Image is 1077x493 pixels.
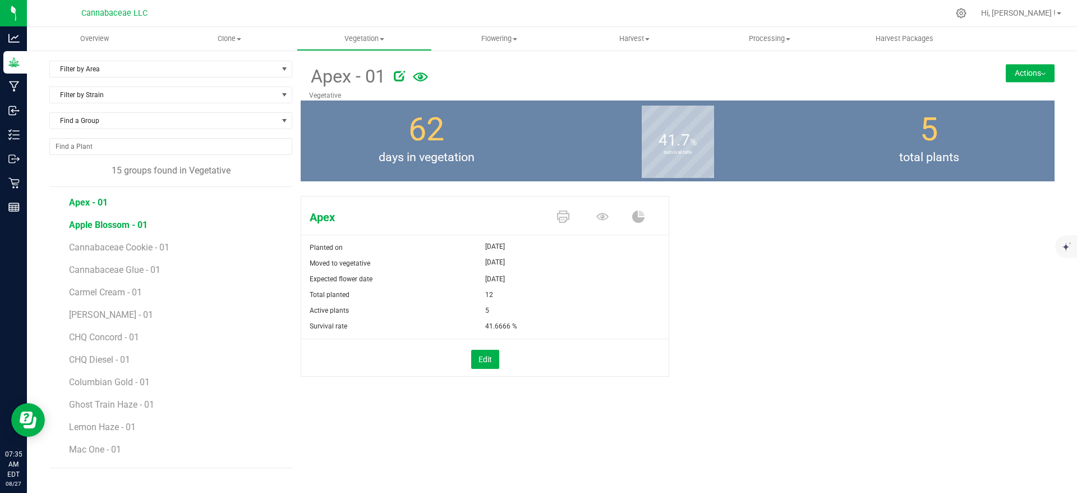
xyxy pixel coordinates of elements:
p: Vegetative [309,90,920,101]
a: Processing [702,27,837,51]
span: Survival rate [310,322,347,330]
span: total plants [803,149,1055,167]
span: Harvest [568,34,702,44]
inline-svg: Analytics [8,33,20,44]
span: Columbian Gold - 01 [69,377,150,387]
span: Find a Group [50,113,278,129]
span: Lemon Haze - 01 [69,422,136,432]
span: Planted on [310,244,343,252]
span: [DATE] [485,271,505,287]
inline-svg: Retail [8,177,20,189]
a: Harvest [567,27,702,51]
span: Apple Blossom - 01 [69,220,148,230]
span: Overview [65,34,124,44]
span: Vegetation [297,34,431,44]
span: 5 [920,111,938,148]
span: CHQ Diesel - 01 [69,354,130,365]
span: Filter by Strain [50,87,278,103]
inline-svg: Outbound [8,153,20,165]
span: 62 [408,111,444,148]
button: Actions [1006,64,1055,82]
span: Flowering [432,34,567,44]
span: Cannabaceae LLC [81,8,148,18]
group-info-box: Days in vegetation [309,101,544,181]
button: Edit [471,350,499,369]
span: Filter by Area [50,61,278,77]
span: days in vegetation [301,149,552,167]
a: Overview [27,27,162,51]
span: Harvest Packages [860,34,949,44]
span: Apex [301,209,546,226]
span: Processing [702,34,836,44]
span: select [278,61,292,77]
span: Carmel Cream - 01 [69,287,142,298]
span: Mac One - 01 [69,444,121,455]
span: Clone [163,34,297,44]
span: [DATE] [485,240,505,253]
div: Manage settings [954,8,968,19]
b: survival rate [642,102,714,203]
span: Active plants [310,307,349,314]
span: Moved to vegetative [310,259,370,267]
inline-svg: Manufacturing [8,81,20,92]
span: Orange Velvet - 01 [69,467,141,477]
span: Apex - 01 [309,63,385,90]
group-info-box: Survival rate [560,101,795,181]
a: Flowering [432,27,567,51]
span: Cannabaceae Glue - 01 [69,264,160,275]
span: Expected flower date [310,275,372,283]
a: Harvest Packages [837,27,972,51]
group-info-box: Total number of plants [812,101,1046,181]
inline-svg: Grow [8,57,20,68]
div: 15 groups found in Vegetative [49,164,292,177]
a: Vegetation [297,27,432,51]
span: 5 [485,303,489,318]
span: 41.6666 % [485,318,517,334]
p: 08/27 [5,480,22,488]
span: Cannabaceae Cookie - 01 [69,242,169,253]
input: NO DATA FOUND [50,139,292,154]
span: 12 [485,287,493,303]
span: Total planted [310,291,349,299]
inline-svg: Reports [8,202,20,213]
iframe: Resource center [11,403,45,437]
inline-svg: Inbound [8,105,20,116]
span: CHQ Concord - 01 [69,332,139,343]
inline-svg: Inventory [8,129,20,140]
span: Apex - 01 [69,197,108,208]
span: [PERSON_NAME] - 01 [69,309,153,320]
span: [DATE] [485,255,505,269]
span: Ghost Train Haze - 01 [69,399,154,410]
p: 07:35 AM EDT [5,449,22,480]
a: Clone [162,27,297,51]
span: Hi, [PERSON_NAME] ! [981,8,1056,17]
